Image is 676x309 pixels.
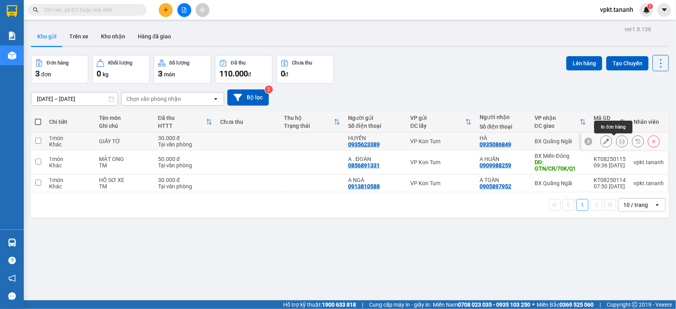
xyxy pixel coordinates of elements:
[103,71,109,78] span: kg
[158,135,212,141] div: 30.000 đ
[177,3,191,17] button: file-add
[99,162,150,169] div: TM
[594,162,626,169] div: 09:36 [DATE]
[458,301,530,308] strong: 0708 023 035 - 0935 103 250
[8,275,16,282] span: notification
[8,51,16,60] img: warehouse-icon
[661,6,668,13] span: caret-down
[433,300,530,309] span: Miền Nam
[632,302,638,307] span: copyright
[49,141,91,148] div: Khác
[634,159,664,165] div: vpkt.tananh
[600,300,601,309] span: |
[410,159,472,165] div: VP Kon Tum
[163,7,169,13] span: plus
[623,201,648,209] div: 10 / trang
[566,56,602,70] button: Lên hàng
[643,6,650,13] img: icon-new-feature
[8,239,16,247] img: warehouse-icon
[33,7,38,13] span: search
[108,60,132,66] div: Khối lượng
[248,71,251,78] span: đ
[535,123,580,129] div: ĐC giao
[590,112,630,133] th: Toggle SortBy
[594,177,626,183] div: KT08250114
[99,123,150,129] div: Ghi chú
[594,115,620,121] div: Mã GD
[158,141,212,148] div: Tại văn phòng
[92,55,150,83] button: Khối lượng0kg
[276,55,334,83] button: Chưa thu0đ
[215,55,272,83] button: Đã thu110.000đ
[49,183,91,190] div: Khác
[99,138,150,144] div: GIẤY TỜ
[49,135,91,141] div: 1 món
[594,156,626,162] div: KT08250115
[281,69,285,78] span: 0
[158,183,212,190] div: Tại văn phòng
[348,177,402,183] div: A NGÀ
[8,257,16,264] span: question-circle
[285,71,288,78] span: đ
[49,177,91,183] div: 1 món
[219,69,248,78] span: 110.000
[634,119,664,125] div: Nhân viên
[63,27,95,46] button: Trên xe
[196,3,209,17] button: aim
[181,7,187,13] span: file-add
[41,71,51,78] span: đơn
[159,3,173,17] button: plus
[164,71,175,78] span: món
[348,156,402,162] div: A . ĐOÀN
[31,27,63,46] button: Kho gửi
[292,60,312,66] div: Chưa thu
[220,119,276,125] div: Chưa thu
[649,4,651,9] span: 1
[535,159,586,172] div: DĐ: GTN/CR/70K/Q1
[537,300,594,309] span: Miền Bắc
[560,301,594,308] strong: 0369 525 060
[158,123,206,129] div: HTTT
[213,96,219,102] svg: open
[49,119,91,125] div: Chi tiết
[99,115,150,121] div: Tên món
[532,303,535,306] span: ⚪️
[348,135,402,141] div: HUYỀN
[44,6,137,14] input: Tìm tên, số ĐT hoặc mã đơn
[8,292,16,300] span: message
[99,183,150,190] div: TM
[410,115,465,121] div: VP gửi
[594,183,626,190] div: 07:50 [DATE]
[99,177,150,183] div: HỒ SƠ XE
[35,69,40,78] span: 3
[265,85,273,93] sup: 2
[480,156,527,162] div: A HUẤN
[600,135,612,147] div: Sửa đơn hàng
[7,5,17,17] img: logo-vxr
[227,89,269,106] button: Bộ lọc
[158,156,212,162] div: 50.000 đ
[131,27,177,46] button: Hàng đã giao
[283,300,356,309] span: Hỗ trợ kỹ thuật:
[158,69,162,78] span: 3
[410,180,472,186] div: VP Kon Tum
[594,123,620,129] div: Ngày ĐH
[406,112,476,133] th: Toggle SortBy
[284,123,334,129] div: Trạng thái
[158,162,212,169] div: Tại văn phòng
[480,183,511,190] div: 0905897952
[480,123,527,130] div: Số điện thoại
[480,141,511,148] div: 0935086849
[480,177,527,183] div: A TOÀN
[634,180,664,186] div: vpkt.tananh
[47,60,69,66] div: Đơn hàng
[200,7,205,13] span: aim
[410,138,472,144] div: VP Kon Tum
[322,301,356,308] strong: 1900 633 818
[95,27,131,46] button: Kho nhận
[654,202,661,208] svg: open
[348,183,380,190] div: 0913810588
[535,153,586,159] div: BX Miền Đông
[169,60,190,66] div: Số lượng
[280,112,345,133] th: Toggle SortBy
